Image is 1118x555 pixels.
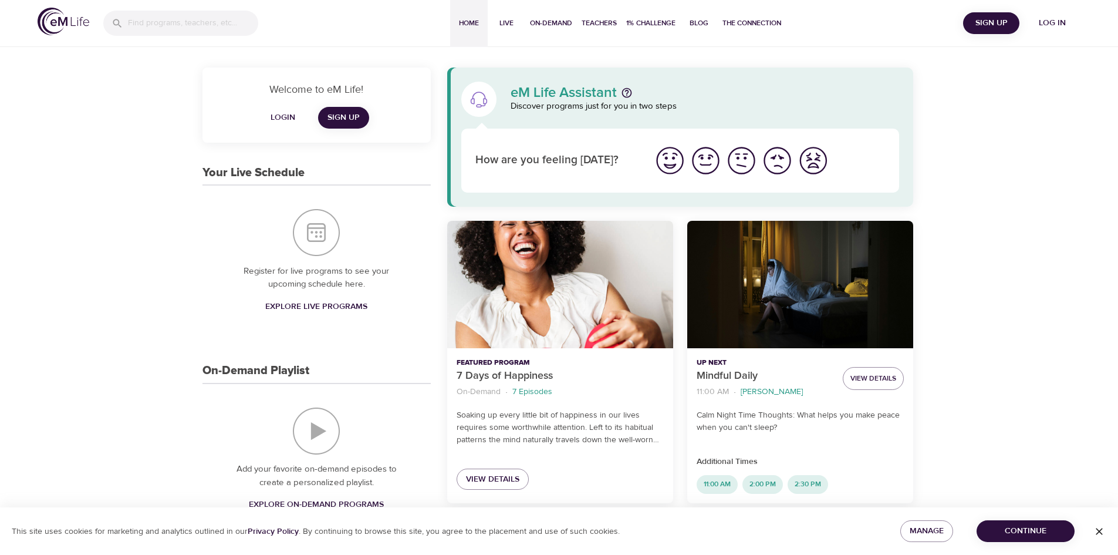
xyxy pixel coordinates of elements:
[202,166,305,180] h3: Your Live Schedule
[457,358,664,368] p: Featured Program
[217,82,417,97] p: Welcome to eM Life!
[741,386,803,398] p: [PERSON_NAME]
[457,368,664,384] p: 7 Days of Happiness
[327,110,360,125] span: Sign Up
[470,90,488,109] img: eM Life Assistant
[261,296,372,318] a: Explore Live Programs
[226,463,407,489] p: Add your favorite on-demand episodes to create a personalized playlist.
[457,469,529,490] a: View Details
[759,143,795,179] button: I'm feeling bad
[734,384,736,400] li: ·
[722,17,781,29] span: The Connection
[511,100,900,113] p: Discover programs just for you in two steps
[455,17,483,29] span: Home
[202,364,309,378] h3: On-Demand Playlist
[697,386,729,398] p: 11:00 AM
[652,143,688,179] button: I'm feeling great
[512,386,552,398] p: 7 Episodes
[742,479,783,489] span: 2:00 PM
[725,144,758,177] img: ok
[128,11,258,36] input: Find programs, teachers, etc...
[688,143,724,179] button: I'm feeling good
[1024,12,1080,34] button: Log in
[697,456,904,468] p: Additional Times
[38,8,89,35] img: logo
[697,384,833,400] nav: breadcrumb
[511,86,617,100] p: eM Life Assistant
[293,209,340,256] img: Your Live Schedule
[968,16,1015,31] span: Sign Up
[742,475,783,494] div: 2:00 PM
[457,384,664,400] nav: breadcrumb
[788,479,828,489] span: 2:30 PM
[457,386,501,398] p: On-Demand
[724,143,759,179] button: I'm feeling ok
[977,520,1075,542] button: Continue
[226,265,407,291] p: Register for live programs to see your upcoming schedule here.
[797,144,829,177] img: worst
[687,221,913,348] button: Mindful Daily
[685,17,713,29] span: Blog
[249,497,384,512] span: Explore On-Demand Programs
[505,384,508,400] li: ·
[697,479,738,489] span: 11:00 AM
[492,17,521,29] span: Live
[795,143,831,179] button: I'm feeling worst
[654,144,686,177] img: great
[1029,16,1076,31] span: Log in
[582,17,617,29] span: Teachers
[530,17,572,29] span: On-Demand
[244,494,389,516] a: Explore On-Demand Programs
[697,409,904,434] p: Calm Night Time Thoughts: What helps you make peace when you can't sleep?
[850,372,896,385] span: View Details
[843,367,904,390] button: View Details
[788,475,828,494] div: 2:30 PM
[697,475,738,494] div: 11:00 AM
[697,358,833,368] p: Up Next
[466,472,519,487] span: View Details
[761,144,793,177] img: bad
[457,409,664,446] p: Soaking up every little bit of happiness in our lives requires some worthwhile attention. Left to...
[626,17,675,29] span: 1% Challenge
[963,12,1019,34] button: Sign Up
[248,526,299,537] a: Privacy Policy
[269,110,297,125] span: Login
[264,107,302,129] button: Login
[690,144,722,177] img: good
[910,524,944,539] span: Manage
[318,107,369,129] a: Sign Up
[475,152,638,169] p: How are you feeling [DATE]?
[447,221,673,348] button: 7 Days of Happiness
[697,368,833,384] p: Mindful Daily
[900,520,953,542] button: Manage
[986,524,1065,539] span: Continue
[293,408,340,455] img: On-Demand Playlist
[265,300,367,314] span: Explore Live Programs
